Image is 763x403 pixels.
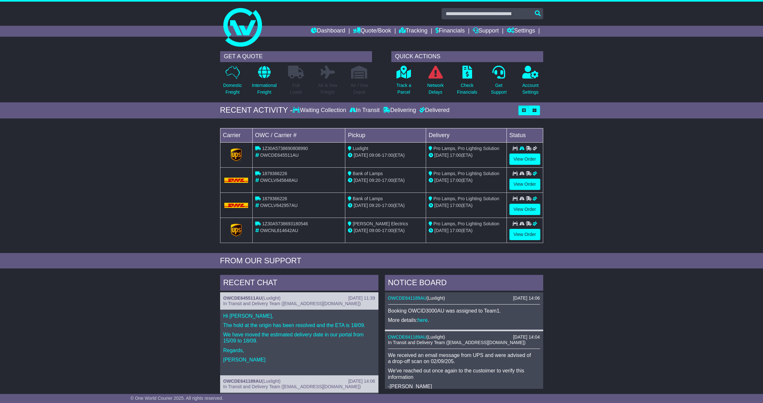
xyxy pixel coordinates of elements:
a: View Order [509,229,540,240]
a: Support [473,26,499,37]
img: GetCarrierServiceLogo [231,148,242,161]
span: 17:00 [450,228,461,233]
div: ( ) [223,295,375,301]
div: ( ) [388,295,540,301]
div: - (ETA) [348,177,423,184]
span: In Transit and Delivery Team ([EMAIL_ADDRESS][DOMAIN_NAME]) [388,340,526,345]
div: [DATE] 14:06 [513,295,540,301]
span: [DATE] [354,153,368,158]
span: 09:06 [369,153,380,158]
span: Bank of Lamps [353,171,383,176]
span: 09:20 [369,203,380,208]
a: Dashboard [311,26,345,37]
span: [DATE] [434,228,449,233]
p: We've reached out once again to the custoimer to verify this information [388,368,540,380]
p: Regards, [223,347,375,353]
img: DHL.png [224,203,248,208]
div: (ETA) [429,152,504,159]
p: Domestic Freight [223,82,242,96]
span: 1Z30A5738690808990 [262,146,308,151]
a: GetSupport [490,65,507,99]
span: OWCDE645511AU [260,153,299,158]
p: Account Settings [522,82,539,96]
td: Pickup [345,128,426,142]
p: -[PERSON_NAME] [388,383,540,389]
div: In Transit [348,107,381,114]
div: QUICK ACTIONS [391,51,543,62]
img: GetCarrierServiceLogo [231,224,242,237]
span: Pro Lamps, Pro Lighting Solution [433,221,499,226]
a: Track aParcel [396,65,412,99]
a: InternationalFreight [252,65,277,99]
span: Luxlight [428,295,443,301]
a: OWCDE641189AU [388,334,427,340]
span: Luxlight [428,334,443,340]
div: [DATE] 11:39 [348,295,375,301]
div: (ETA) [429,227,504,234]
span: 1879366226 [262,171,287,176]
div: (ETA) [429,202,504,209]
p: Check Financials [457,82,477,96]
a: CheckFinancials [457,65,478,99]
td: OWC / Carrier # [252,128,345,142]
span: 09:00 [369,228,380,233]
a: Quote/Book [353,26,391,37]
span: [DATE] [354,228,368,233]
div: [DATE] 14:06 [348,379,375,384]
div: Waiting Collection [293,107,348,114]
p: We have moved the estimated delivery date in our portal from 15/09 to 18/09. [223,332,375,344]
span: 17:00 [382,228,393,233]
a: here [417,317,428,323]
div: RECENT CHAT [220,275,378,292]
a: Financials [435,26,465,37]
span: [DATE] [354,178,368,183]
div: - (ETA) [348,152,423,159]
img: DHL.png [224,178,248,183]
p: We received an email message from UPS and were advised of a drop-off scan on 02/09/205. [388,352,540,364]
span: OWCNL614642AU [260,228,298,233]
span: Bank of Lamps [353,196,383,201]
a: OWCDE641189AU [388,295,427,301]
p: Air / Sea Depot [351,82,368,96]
td: Carrier [220,128,252,142]
div: ( ) [388,334,540,340]
div: Delivered [418,107,450,114]
div: - (ETA) [348,227,423,234]
p: Air & Sea Freight [318,82,337,96]
a: NetworkDelays [427,65,444,99]
div: (ETA) [429,177,504,184]
div: ( ) [223,379,375,384]
span: 1879366226 [262,196,287,201]
p: Booking OWCID3000AU was assigned to Team1. [388,308,540,314]
span: Pro Lamps, Pro Lighting Solution [433,146,499,151]
p: Get Support [491,82,507,96]
span: 09:20 [369,178,380,183]
span: OWCLV642957AU [260,203,297,208]
p: The hold at the origin has been resolved and the ETA is 18/09. [223,322,375,328]
div: FROM OUR SUPPORT [220,256,543,266]
a: DomesticFreight [223,65,242,99]
span: In Transit and Delivery Team ([EMAIL_ADDRESS][DOMAIN_NAME]) [223,301,361,306]
a: OWCDE645511AU [223,295,262,301]
span: [DATE] [434,153,449,158]
span: 17:00 [382,203,393,208]
div: - (ETA) [348,202,423,209]
p: More details: . [388,317,540,323]
a: Settings [507,26,535,37]
div: RECENT ACTIVITY - [220,106,293,115]
td: Status [507,128,543,142]
span: 17:00 [450,153,461,158]
span: [PERSON_NAME] Electrics [353,221,408,226]
p: Network Delays [427,82,443,96]
p: International Freight [252,82,277,96]
span: [DATE] [434,203,449,208]
a: OWCDE641189AU [223,379,262,384]
p: Hi [PERSON_NAME], [223,313,375,319]
span: [DATE] [434,178,449,183]
span: 17:00 [450,178,461,183]
span: Pro Lamps, Pro Lighting Solution [433,196,499,201]
div: Delivering [381,107,418,114]
span: Luxlight [353,146,368,151]
span: Luxlight [264,295,279,301]
span: 17:00 [450,203,461,208]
